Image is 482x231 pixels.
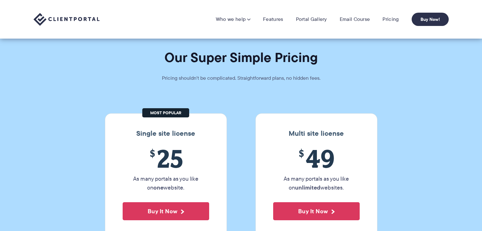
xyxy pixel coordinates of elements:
[273,144,360,173] span: 49
[295,183,320,192] strong: unlimited
[273,174,360,192] p: As many portals as you like on websites.
[382,16,399,22] a: Pricing
[123,174,209,192] p: As many portals as you like on website.
[123,144,209,173] span: 25
[340,16,370,22] a: Email Course
[273,202,360,220] button: Buy It Now
[153,183,164,192] strong: one
[263,16,283,22] a: Features
[146,74,336,83] p: Pricing shouldn't be complicated. Straightforward plans, no hidden fees.
[262,129,371,138] h3: Multi site license
[216,16,250,22] a: Who we help
[412,13,449,26] a: Buy Now!
[123,202,209,220] button: Buy It Now
[296,16,327,22] a: Portal Gallery
[112,129,220,138] h3: Single site license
